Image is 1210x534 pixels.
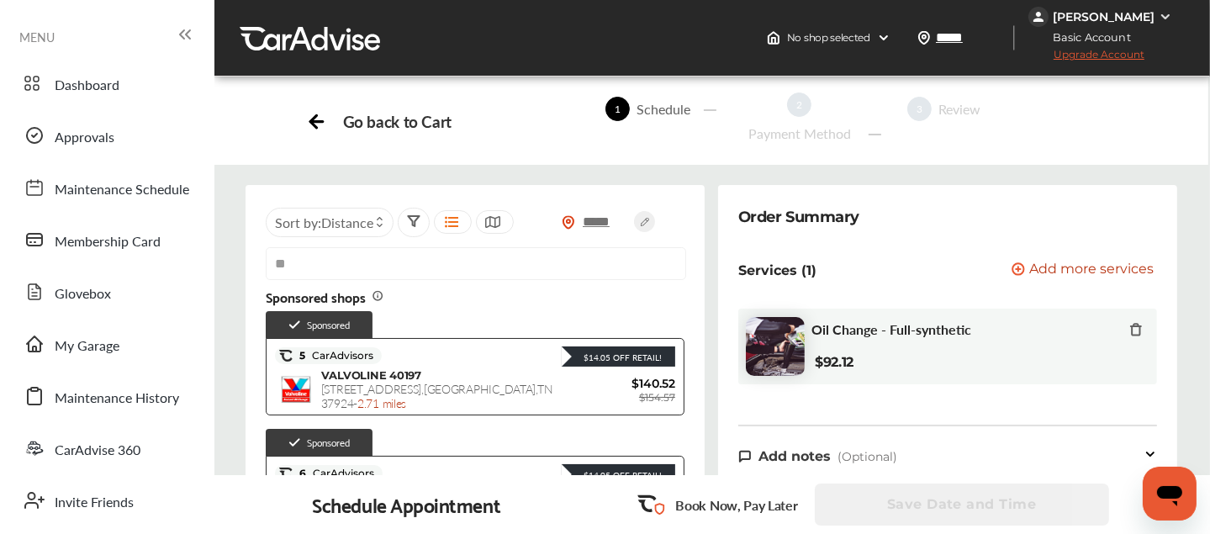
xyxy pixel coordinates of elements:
a: Approvals [15,114,198,157]
span: Membership Card [55,231,161,253]
span: VALVOLINE 40197 [321,368,421,382]
img: check-icon.521c8815.svg [288,436,302,450]
img: note-icon.db9493fa.svg [738,449,752,463]
a: My Garage [15,322,198,366]
button: Add more services [1012,262,1154,278]
img: caradvise_icon.5c74104a.svg [279,349,293,362]
a: Maintenance Schedule [15,166,198,209]
div: Order Summary [738,205,859,229]
img: header-divider.bc55588e.svg [1013,25,1015,50]
span: 6 [293,467,374,480]
span: Approvals [55,127,114,149]
img: location_vector.a44bc228.svg [917,31,931,45]
span: Distance [321,213,373,232]
span: [STREET_ADDRESS] , [GEOGRAPHIC_DATA] , TN 37924 - [321,380,553,411]
span: 2.71 miles [357,394,406,411]
img: header-down-arrow.9dd2ce7d.svg [877,31,890,45]
img: logo-valvoline.png [279,373,313,406]
span: 2 [787,93,811,117]
span: Add notes [758,448,831,464]
div: Payment Method [742,124,858,143]
a: Maintenance History [15,374,198,418]
span: Upgrade Account [1028,48,1144,69]
p: Services (1) [738,262,816,278]
span: 5 [293,349,373,362]
img: WGsFRI8htEPBVLJbROoPRyZpYNWhNONpIPPETTm6eUC0GeLEiAAAAAElFTkSuQmCC [1159,10,1172,24]
img: location_vector_orange.38f05af8.svg [562,215,575,230]
span: Sponsored shops [266,289,384,304]
iframe: Button to launch messaging window [1143,467,1197,521]
div: Schedule [630,99,697,119]
a: CarAdvise 360 [15,426,198,470]
span: Sort by : [275,213,373,232]
span: CarAdvisors [305,350,373,362]
span: Add more services [1029,262,1154,278]
div: Go back to Cart [343,112,452,131]
div: Sponsored [266,429,373,456]
div: $14.05 Off Retail! [575,352,662,363]
span: MENU [19,30,55,44]
span: Dashboard [55,75,119,97]
span: Maintenance History [55,388,179,410]
a: Glovebox [15,270,198,314]
div: [PERSON_NAME] [1053,9,1155,24]
span: CarAdvise 360 [55,440,140,462]
span: $140.52 [574,376,675,391]
span: My Garage [55,336,119,357]
span: 3 [907,97,932,121]
img: check-icon.521c8815.svg [288,318,302,332]
span: (Optional) [837,449,897,464]
div: Schedule Appointment [312,493,500,516]
a: Dashboard [15,61,198,105]
b: $92.12 [815,354,853,370]
img: header-home-logo.8d720a4f.svg [767,31,780,45]
span: No shop selected [787,31,870,45]
span: Basic Account [1030,29,1144,46]
span: Maintenance Schedule [55,179,189,201]
div: $14.05 Off Retail! [575,469,662,481]
p: Book Now, Pay Later [676,495,798,515]
span: Oil Change - Full-synthetic [811,321,971,337]
a: Membership Card [15,218,198,262]
span: CarAdvisors [306,468,374,479]
div: Review [932,99,987,119]
img: caradvise_icon.5c74104a.svg [279,467,293,480]
div: Sponsored [266,311,373,338]
a: Add more services [1012,262,1157,278]
span: 1 [605,97,630,121]
img: jVpblrzwTbfkPYzPPzSLxeg0AAAAASUVORK5CYII= [1028,7,1049,27]
img: oil-change-thumb.jpg [746,317,805,376]
span: Glovebox [55,283,111,305]
span: $154.57 [639,391,675,404]
a: Invite Friends [15,478,198,522]
span: Invite Friends [55,492,134,514]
